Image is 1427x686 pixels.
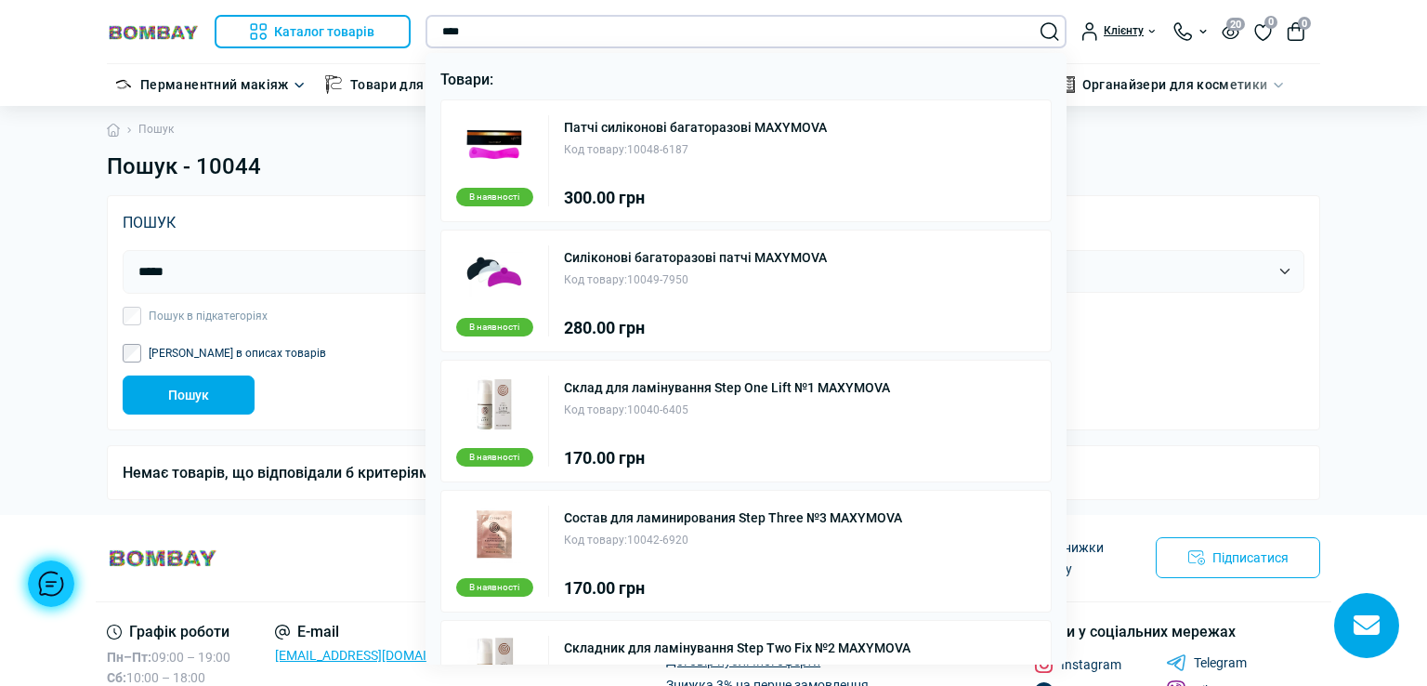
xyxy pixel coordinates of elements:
div: 170.00 грн [564,450,890,467]
span: 0 [1298,17,1311,30]
button: 0 [1287,22,1305,41]
button: Search [1041,22,1059,41]
div: 10040-6405 [564,402,890,419]
div: 280.00 грн [564,320,827,336]
div: В наявності [456,578,533,597]
div: В наявності [456,448,533,467]
img: Силіконові багаторазові патчі MAXYMOVA [465,245,523,303]
span: Код товару: [564,664,627,677]
div: 170.00 грн [564,580,902,597]
img: Товари для тату [324,75,343,94]
div: 10049-7950 [564,271,827,289]
img: Склад для ламінування Step One Lift №1 MAXYMOVA [465,376,523,433]
div: 10042-6920 [564,532,902,549]
span: 0 [1264,16,1277,29]
img: BOMBAY [107,23,200,41]
span: Код товару: [564,273,627,286]
div: В наявності [456,188,533,206]
div: 10041-5974 [564,662,910,679]
a: Органайзери для косметики [1082,74,1268,95]
div: В наявності [456,318,533,336]
a: Товари для тату [350,74,455,95]
p: Товари: [440,68,1053,92]
div: 10048-6187 [564,141,827,159]
img: Патчі силіконові багаторазові MAXYMOVA [465,115,523,173]
span: Код товару: [564,143,627,156]
button: Каталог товарів [215,15,411,48]
a: 0 [1254,21,1272,42]
a: Склад для ламінування Step One Lift №1 MAXYMOVA [564,381,890,394]
a: Силіконові багаторазові патчі MAXYMOVA [564,251,827,264]
span: 20 [1226,18,1245,31]
button: 20 [1222,23,1239,39]
a: Cкладник для ламінування Step Two Fix №2 MAXYMOVA [564,641,910,654]
a: Состав для ламинирования Step Three №3 MAXYMOVA [564,511,902,524]
span: Код товару: [564,534,627,547]
span: Код товару: [564,403,627,416]
a: Патчі силіконові багаторазові MAXYMOVA [564,121,827,134]
img: Перманентний макіяж [114,75,133,94]
a: Перманентний макіяж [140,74,289,95]
img: Состав для ламинирования Step Three №3 MAXYMOVA [465,506,523,563]
div: 300.00 грн [564,190,827,206]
